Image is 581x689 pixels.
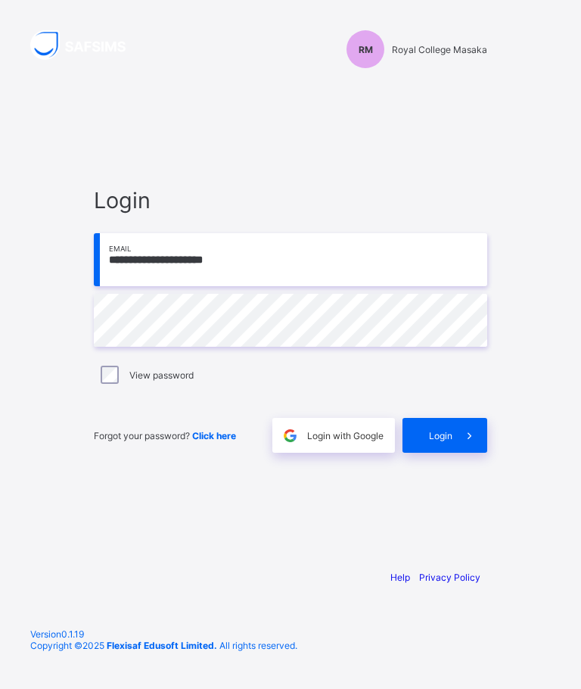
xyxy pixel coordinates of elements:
[429,430,452,441] span: Login
[392,44,487,55] span: Royal College Masaka
[30,628,551,640] span: Version 0.1.19
[94,187,487,214] span: Login
[30,30,144,60] img: SAFSIMS Logo
[192,430,236,441] a: Click here
[30,640,297,651] span: Copyright © 2025 All rights reserved.
[419,572,480,583] a: Privacy Policy
[359,44,373,55] span: RM
[281,427,299,444] img: google.396cfc9801f0270233282035f929180a.svg
[307,430,384,441] span: Login with Google
[390,572,410,583] a: Help
[107,640,217,651] strong: Flexisaf Edusoft Limited.
[129,369,194,381] label: View password
[94,430,236,441] span: Forgot your password?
